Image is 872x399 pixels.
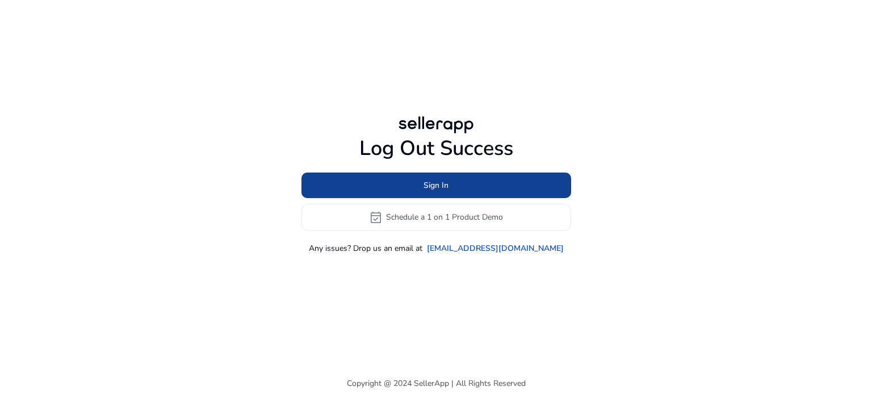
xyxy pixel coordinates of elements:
[301,204,571,231] button: event_availableSchedule a 1 on 1 Product Demo
[309,242,422,254] p: Any issues? Drop us an email at
[369,211,383,224] span: event_available
[427,242,564,254] a: [EMAIL_ADDRESS][DOMAIN_NAME]
[301,173,571,198] button: Sign In
[424,179,448,191] span: Sign In
[301,136,571,161] h1: Log Out Success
